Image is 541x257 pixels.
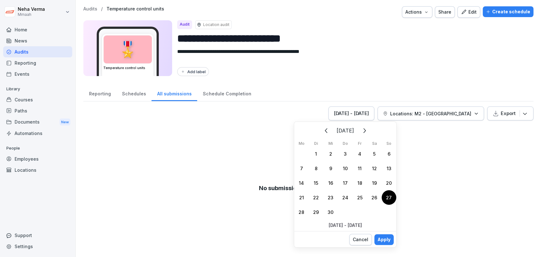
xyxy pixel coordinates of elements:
[487,106,533,120] button: Export
[3,57,72,68] div: Reporting
[177,20,192,29] div: Audit
[3,24,72,35] a: Home
[294,141,396,219] table: September 2025
[60,119,70,126] div: New
[338,161,352,176] div: Mittwoch, 10. September 2025
[3,116,72,128] a: DocumentsNew
[382,190,396,205] div: 27
[483,6,533,17] button: Create schedule
[3,46,72,57] a: Audits
[294,124,396,219] div: September 2025
[3,84,72,94] p: Library
[294,222,396,228] p: [DATE] - [DATE]
[382,146,396,161] div: Samstag, 6. September 2025
[3,230,72,241] div: Support
[382,176,396,190] div: Samstag, 20. September 2025
[101,6,103,12] p: /
[294,176,309,190] div: Sonntag, 14. September 2025
[323,190,338,205] div: Dienstag, 23. September 2025
[309,190,323,205] div: Montag, 22. September 2025
[352,161,367,176] div: Donnerstag, 11. September 2025
[294,141,309,146] th: Mo
[259,184,358,192] p: No submissions for this time period
[197,85,257,101] a: Schedule Completion
[352,141,367,146] th: Fr
[352,146,367,161] div: 4
[309,190,323,205] div: 22
[367,176,382,190] div: 19
[323,161,338,176] div: Dienstag, 9. September 2025
[294,161,309,176] div: Sonntag, 7. September 2025
[374,234,394,245] button: Apply
[377,106,484,120] button: Locations: M2 - [GEOGRAPHIC_DATA]
[309,161,323,176] div: Montag, 8. September 2025
[3,128,72,139] a: Automations
[334,110,369,117] div: [DATE] - [DATE]
[294,205,309,219] div: Sonntag, 28. September 2025
[3,143,72,153] p: People
[309,205,323,219] div: 29
[3,241,72,252] a: Settings
[106,6,164,12] a: Temperature control units
[382,141,396,146] th: So
[180,69,206,74] div: Add label
[319,124,333,138] button: Zurück
[151,85,197,101] div: All submissions
[367,146,382,161] div: 5
[352,190,367,205] div: 25
[338,146,352,161] div: Mittwoch, 3. September 2025
[390,110,471,117] p: Locations: M2 - [GEOGRAPHIC_DATA]
[18,12,45,17] p: Mmaah
[438,9,451,16] div: Share
[382,161,396,176] div: 13
[3,164,72,176] a: Locations
[294,190,309,205] div: 21
[338,176,352,190] div: 17
[323,176,338,190] div: Dienstag, 16. September 2025
[203,22,229,28] p: Location audit
[3,68,72,80] a: Events
[405,9,429,16] div: Actions
[3,35,72,46] a: News
[294,161,309,176] div: 7
[352,176,367,190] div: Donnerstag, 18. September 2025
[309,146,323,161] div: Montag, 1. September 2025
[457,6,480,18] button: Edit
[323,190,338,205] div: 23
[83,6,97,12] a: Audits
[323,205,338,219] div: Dienstag, 30. September 2025
[367,190,382,205] div: 26
[338,190,352,205] div: 24
[377,236,390,243] div: Apply
[402,6,432,18] button: Actions
[352,146,367,161] div: Donnerstag, 4. September 2025
[116,85,151,101] div: Schedules
[323,176,338,190] div: 16
[337,127,354,134] h2: [DATE]
[83,85,116,101] div: Reporting
[367,176,382,190] div: Freitag, 19. September 2025
[323,205,338,219] div: 30
[382,176,396,190] div: 20
[486,8,530,15] div: Create schedule
[328,106,374,120] button: [DATE] - [DATE]
[367,146,382,161] div: Freitag, 5. September 2025
[349,234,372,245] button: Cancel
[3,105,72,116] a: Paths
[309,146,323,161] div: 1
[309,205,323,219] div: Montag, 29. September 2025
[3,153,72,164] a: Employees
[3,94,72,105] a: Courses
[501,110,516,117] p: Export
[338,141,352,146] th: Do
[104,35,152,63] div: 🎖️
